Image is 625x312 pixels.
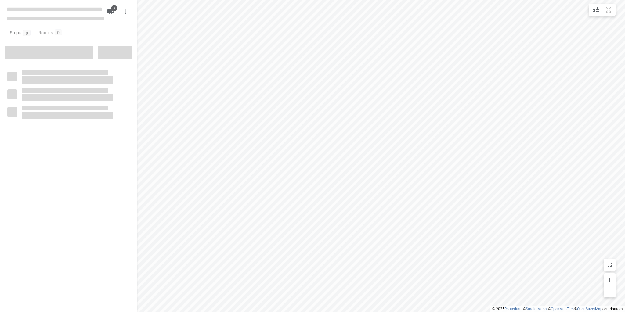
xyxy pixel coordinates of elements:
[590,4,602,16] button: Map settings
[589,4,616,16] div: small contained button group
[492,307,623,311] li: © 2025 , © , © © contributors
[526,307,547,311] a: Stadia Maps
[551,307,574,311] a: OpenMapTiles
[577,307,602,311] a: OpenStreetMap
[504,307,522,311] a: Routetitan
